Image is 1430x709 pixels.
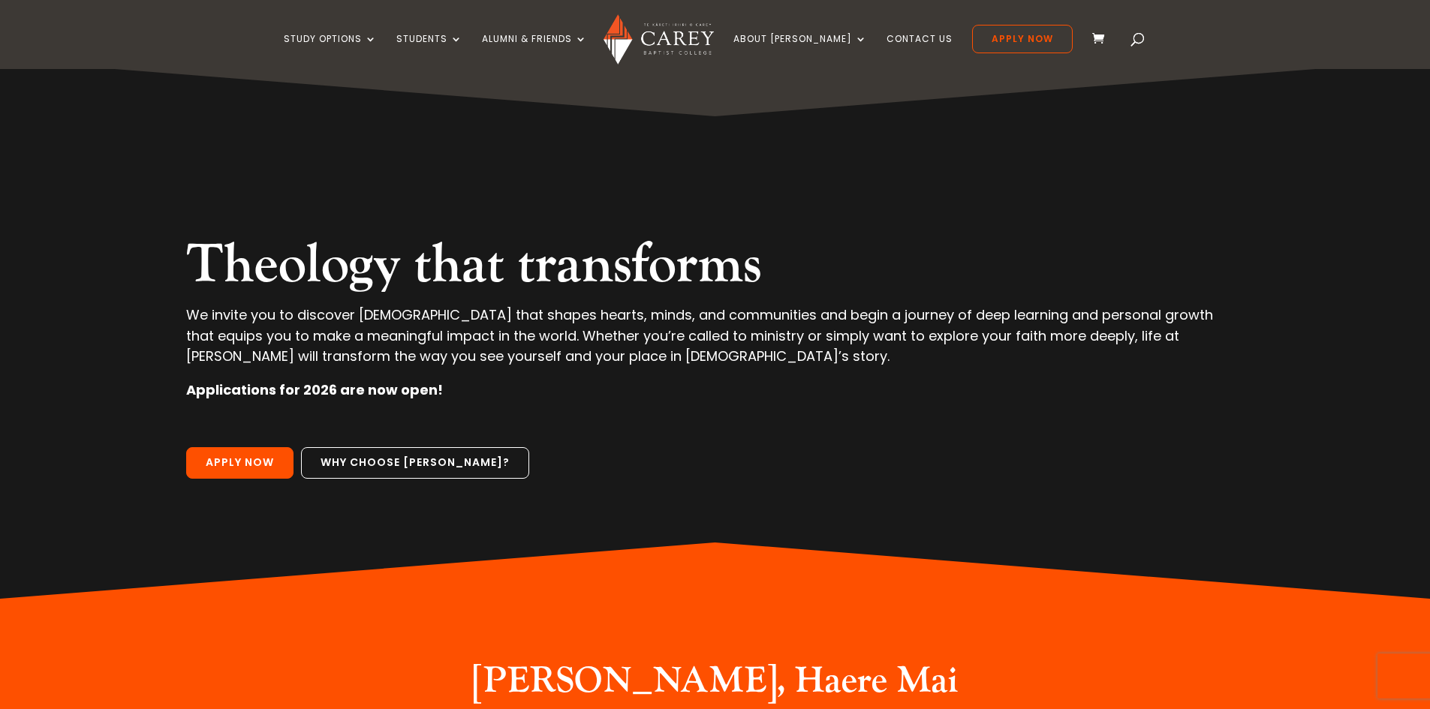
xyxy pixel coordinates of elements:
img: Carey Baptist College [604,14,714,65]
a: About [PERSON_NAME] [733,34,867,69]
a: Apply Now [972,25,1073,53]
a: Why choose [PERSON_NAME]? [301,447,529,479]
p: We invite you to discover [DEMOGRAPHIC_DATA] that shapes hearts, minds, and communities and begin... [186,305,1243,380]
strong: Applications for 2026 are now open! [186,380,443,399]
a: Alumni & Friends [482,34,587,69]
a: Study Options [284,34,377,69]
h2: Theology that transforms [186,233,1243,305]
a: Contact Us [887,34,953,69]
a: Students [396,34,462,69]
a: Apply Now [186,447,294,479]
